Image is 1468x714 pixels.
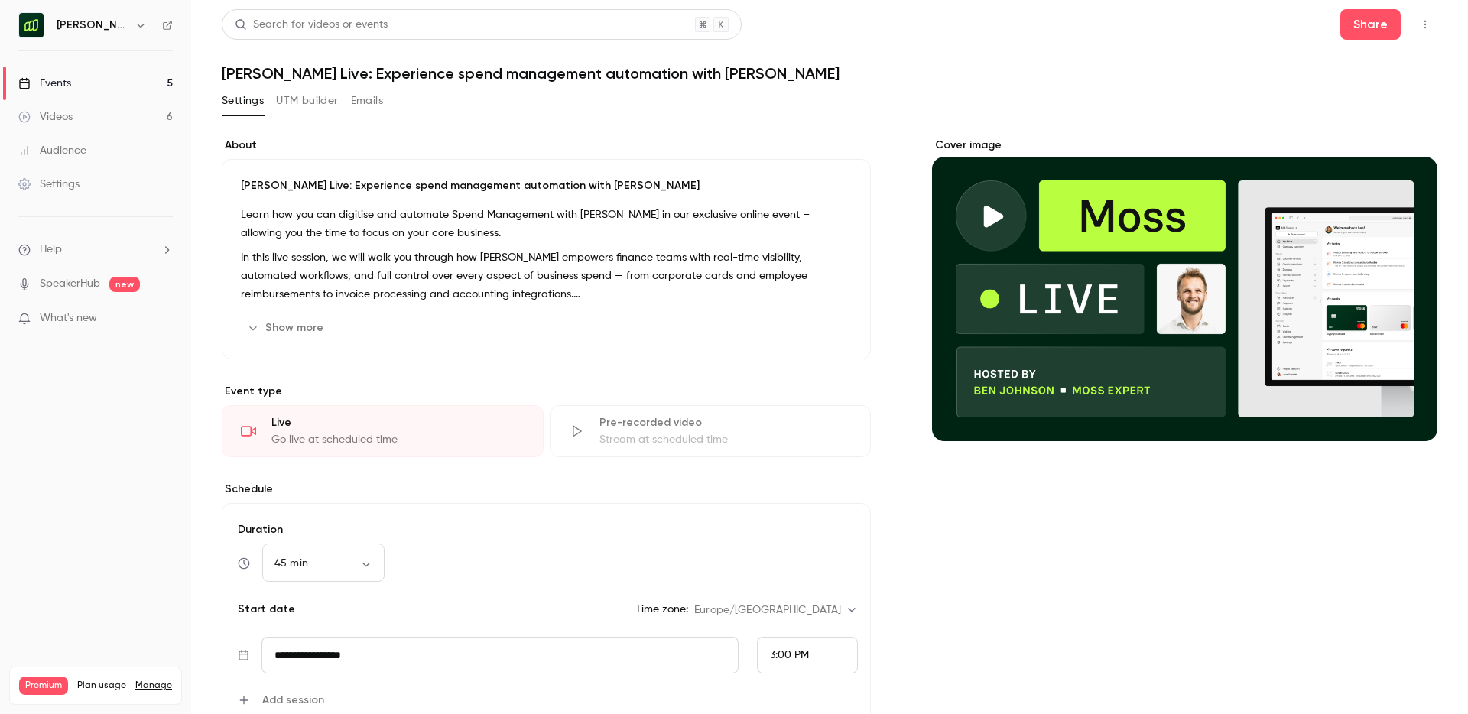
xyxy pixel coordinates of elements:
div: Events [18,76,71,91]
p: Time zone: [635,602,688,617]
span: What's new [40,310,97,326]
div: From [757,637,858,673]
div: 45 min [262,556,385,571]
input: Tue, Feb 17, 2026 [261,637,739,673]
div: Pre-recorded video [599,415,853,430]
p: Event type [222,384,871,399]
button: Add session [238,692,324,708]
button: Show more [241,316,333,340]
li: help-dropdown-opener [18,242,173,258]
button: Settings [222,89,264,113]
p: Start date [235,602,295,617]
span: new [109,277,140,292]
label: About [222,138,871,153]
button: UTM builder [276,89,338,113]
div: LiveGo live at scheduled time [222,405,544,457]
span: Premium [19,677,68,695]
div: Search for videos or events [235,17,388,33]
div: Stream at scheduled time [599,432,853,447]
span: Help [40,242,62,258]
div: Pre-recorded videoStream at scheduled time [550,405,872,457]
p: Schedule [222,482,871,497]
label: Cover image [932,138,1437,153]
h6: [PERSON_NAME] UK [57,18,128,33]
p: In this live session, we will walk you through how [PERSON_NAME] empowers finance teams with real... [241,248,852,303]
div: Live [271,415,525,430]
button: Emails [351,89,383,113]
span: 3:00 PM [770,650,809,660]
p: Learn how you can digitise and automate Spend Management with [PERSON_NAME] in our exclusive onli... [241,206,852,242]
span: Plan usage [77,680,126,692]
div: Europe/[GEOGRAPHIC_DATA] [694,602,858,618]
p: [PERSON_NAME] Live: Experience spend management automation with [PERSON_NAME] [241,178,852,193]
img: Moss UK [19,13,44,37]
div: Settings [18,177,80,192]
div: Go live at scheduled time [271,432,525,447]
a: Manage [135,680,172,692]
button: Share [1340,9,1401,40]
span: Add session [262,692,324,708]
h1: [PERSON_NAME] Live: Experience spend management automation with [PERSON_NAME] [222,64,1437,83]
section: Cover image [932,138,1437,441]
div: Audience [18,143,86,158]
a: SpeakerHub [40,276,100,292]
div: Videos [18,109,73,125]
label: Duration [235,522,858,537]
